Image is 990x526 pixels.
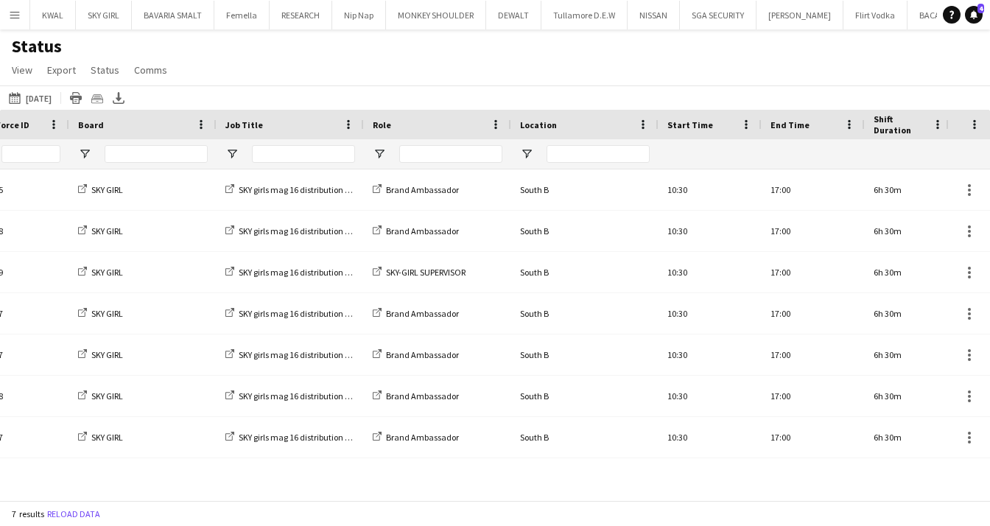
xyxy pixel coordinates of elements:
a: Comms [128,60,173,80]
span: SKY GIRL [91,349,123,360]
div: South B [511,293,659,334]
a: Status [85,60,125,80]
a: SKY-GIRL SUPERVISOR [373,267,466,278]
a: SKY girls mag 16 distribution 2025 [225,267,362,278]
a: SKY girls mag 16 distribution 2025 [225,308,362,319]
div: 6h 30m [865,252,953,292]
button: Open Filter Menu [373,147,386,161]
a: Brand Ambassador [373,308,459,319]
div: 10:30 [659,376,762,416]
span: Comms [134,63,167,77]
div: 17:00 [762,417,865,457]
div: 6h 30m [865,334,953,375]
a: Brand Ambassador [373,184,459,195]
span: Brand Ambassador [386,349,459,360]
button: KWAL [30,1,76,29]
input: Role Filter Input [399,145,502,163]
a: SKY girls mag 16 distribution 2025 [225,225,362,236]
span: Brand Ambassador [386,432,459,443]
button: SKY GIRL [76,1,132,29]
div: 17:00 [762,169,865,210]
button: BAVARIA SMALT [132,1,214,29]
button: Flirt Vodka [843,1,908,29]
a: SKY girls mag 16 distribution 2025 [225,184,362,195]
input: Board Filter Input [105,145,208,163]
app-action-btn: Crew files as ZIP [88,89,106,107]
a: SKY GIRL [78,390,123,401]
button: SGA SECURITY [680,1,756,29]
span: SKY GIRL [91,432,123,443]
a: SKY GIRL [78,267,123,278]
span: SKY GIRL [91,267,123,278]
span: End Time [770,119,810,130]
span: Brand Ambassador [386,225,459,236]
span: Job Title [225,119,263,130]
a: SKY girls mag 16 distribution 2025 [225,390,362,401]
button: Reload data [44,506,103,522]
span: Start Time [667,119,713,130]
a: SKY GIRL [78,308,123,319]
span: SKY girls mag 16 distribution 2025 [239,390,362,401]
a: SKY girls mag 16 distribution 2025 [225,349,362,360]
a: Export [41,60,82,80]
div: 6h 30m [865,417,953,457]
div: 17:00 [762,334,865,375]
span: SKY-GIRL SUPERVISOR [386,267,466,278]
a: Brand Ambassador [373,432,459,443]
a: Brand Ambassador [373,349,459,360]
div: 10:30 [659,417,762,457]
input: Workforce ID Filter Input [1,145,60,163]
div: 17:00 [762,211,865,251]
div: 6h 30m [865,376,953,416]
span: SKY GIRL [91,308,123,319]
div: 17:00 [762,252,865,292]
button: BACARDI [908,1,965,29]
button: MONKEY SHOULDER [386,1,486,29]
button: DEWALT [486,1,541,29]
button: Open Filter Menu [78,147,91,161]
div: 10:30 [659,293,762,334]
input: Job Title Filter Input [252,145,355,163]
button: Open Filter Menu [520,147,533,161]
div: South B [511,376,659,416]
button: Nip Nap [332,1,386,29]
span: SKY GIRL [91,225,123,236]
div: 10:30 [659,252,762,292]
a: Brand Ambassador [373,390,459,401]
div: 10:30 [659,211,762,251]
span: Location [520,119,557,130]
span: SKY girls mag 16 distribution 2025 [239,184,362,195]
span: Role [373,119,391,130]
span: SKY girls mag 16 distribution 2025 [239,225,362,236]
a: SKY GIRL [78,184,123,195]
app-action-btn: Print [67,89,85,107]
button: Tullamore D.E.W [541,1,628,29]
span: Status [91,63,119,77]
app-action-btn: Export XLSX [110,89,127,107]
button: Femella [214,1,270,29]
div: 6h 30m [865,211,953,251]
span: Brand Ambassador [386,390,459,401]
a: SKY GIRL [78,349,123,360]
span: Brand Ambassador [386,184,459,195]
span: SKY girls mag 16 distribution 2025 [239,267,362,278]
div: 6h 30m [865,293,953,334]
div: South B [511,417,659,457]
button: Open Filter Menu [225,147,239,161]
div: 10:30 [659,169,762,210]
button: RESEARCH [270,1,332,29]
a: Brand Ambassador [373,225,459,236]
a: SKY GIRL [78,432,123,443]
span: SKY GIRL [91,184,123,195]
button: [PERSON_NAME] [756,1,843,29]
span: SKY girls mag 16 distribution 2025 [239,349,362,360]
span: Board [78,119,104,130]
a: 4 [965,6,983,24]
a: SKY girls mag 16 distribution 2025 [225,432,362,443]
span: View [12,63,32,77]
a: View [6,60,38,80]
span: Brand Ambassador [386,308,459,319]
div: South B [511,211,659,251]
span: Export [47,63,76,77]
div: 10:30 [659,334,762,375]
